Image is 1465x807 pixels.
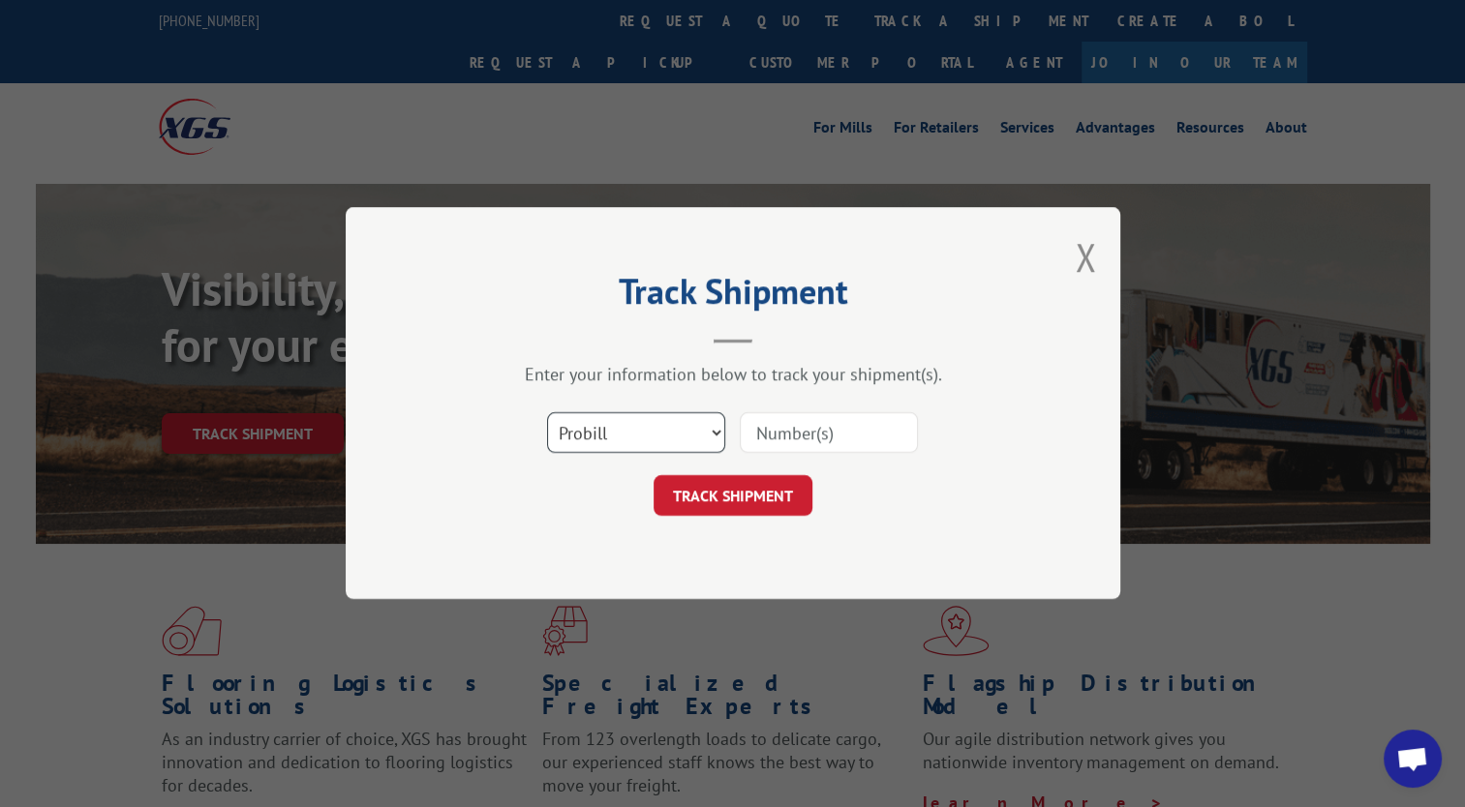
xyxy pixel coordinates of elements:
input: Number(s) [740,413,918,454]
button: TRACK SHIPMENT [654,476,812,517]
button: Close modal [1075,231,1096,283]
h2: Track Shipment [443,278,1023,314]
div: Enter your information below to track your shipment(s). [443,364,1023,386]
a: Open chat [1384,730,1442,788]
